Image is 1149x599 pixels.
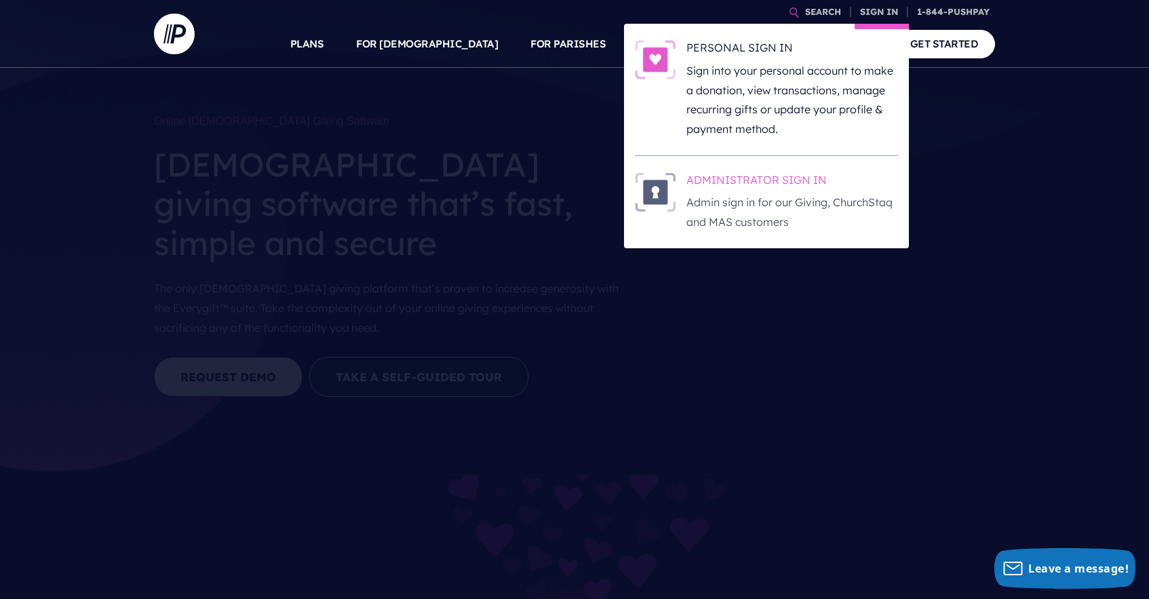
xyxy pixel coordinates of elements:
h6: ADMINISTRATOR SIGN IN [686,172,898,193]
a: EXPLORE [731,20,779,68]
a: GET STARTED [893,30,996,58]
img: ADMINISTRATOR SIGN IN - Illustration [635,172,676,212]
a: FOR PARISHES [530,20,606,68]
p: Sign into your personal account to make a donation, view transactions, manage recurring gifts or ... [686,61,898,139]
p: Admin sign in for our Giving, ChurchStaq and MAS customers [686,193,898,232]
a: SOLUTIONS [638,20,699,68]
img: PERSONAL SIGN IN - Illustration [635,40,676,79]
a: PLANS [290,20,324,68]
a: FOR [DEMOGRAPHIC_DATA] [356,20,498,68]
a: COMPANY [811,20,861,68]
h6: PERSONAL SIGN IN [686,40,898,60]
span: Leave a message! [1028,561,1129,576]
a: PERSONAL SIGN IN - Illustration PERSONAL SIGN IN Sign into your personal account to make a donati... [635,40,898,139]
a: ADMINISTRATOR SIGN IN - Illustration ADMINISTRATOR SIGN IN Admin sign in for our Giving, ChurchSt... [635,172,898,232]
button: Leave a message! [994,548,1135,589]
